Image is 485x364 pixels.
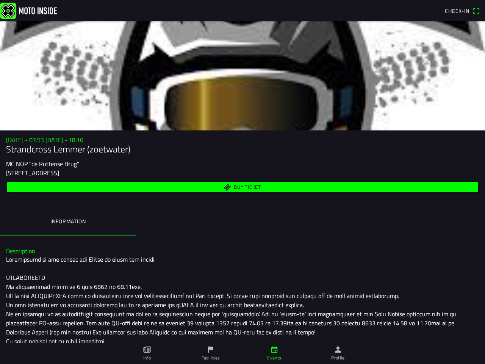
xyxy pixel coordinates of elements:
[207,345,215,354] ion-icon: flag
[270,345,278,354] ion-icon: calendar
[6,136,479,144] h3: [DATE] - 07:53 [DATE] - 18:16
[334,345,342,354] ion-icon: person
[331,355,345,361] ion-label: Profile
[50,217,86,226] ion-label: Information
[267,355,281,361] ion-label: Events
[234,185,261,190] span: Buy ticket
[6,159,79,168] ion-text: MC NOP "de Ruttense Brug"
[441,4,483,17] a: Check-inqr scanner
[143,345,151,354] ion-icon: paper
[143,355,151,361] ion-label: Info
[202,355,220,361] ion-label: Facilities
[6,144,479,155] h1: Strandcross Lemmer (zoetwater)
[6,168,59,177] ion-text: [STREET_ADDRESS]
[445,7,469,15] span: Check-in
[6,248,479,255] h3: Description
